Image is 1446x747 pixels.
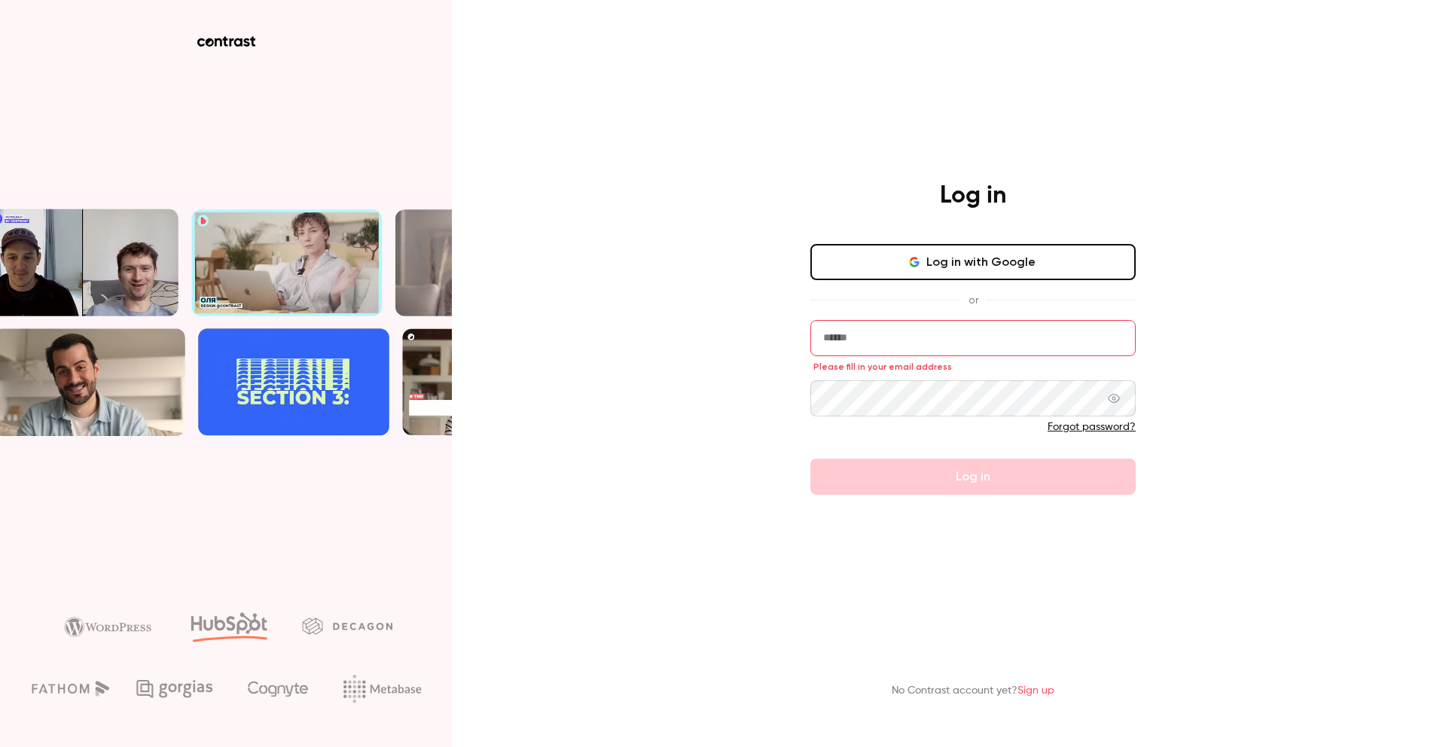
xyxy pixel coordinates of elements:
[961,292,986,308] span: or
[302,617,392,634] img: decagon
[940,181,1006,211] h4: Log in
[892,683,1054,699] p: No Contrast account yet?
[813,361,952,373] span: Please fill in your email address
[1017,685,1054,696] a: Sign up
[810,244,1136,280] button: Log in with Google
[1048,422,1136,432] a: Forgot password?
